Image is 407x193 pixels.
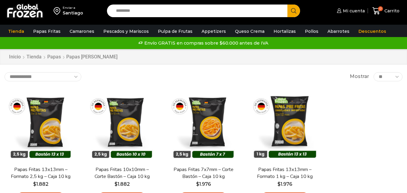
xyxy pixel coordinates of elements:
a: Papas Fritas 7x7mm – Corte Bastón – Caja 10 kg [171,166,236,180]
span: Mostrar [350,73,369,80]
a: Papas Fritas [30,26,64,37]
a: Pulpa de Frutas [155,26,196,37]
select: Pedido de la tienda [5,72,81,81]
a: Mi cuenta [335,5,365,17]
span: $ [114,181,117,187]
a: Camarones [67,26,97,37]
bdi: 1.976 [277,181,292,187]
a: Papas Fritas 13x13mm – Formato 2,5 kg – Caja 10 kg [8,166,73,180]
a: Pescados y Mariscos [100,26,152,37]
span: $ [33,181,36,187]
span: $ [196,181,199,187]
nav: Breadcrumb [9,54,117,61]
a: Papas Fritas 13x13mm – Formato 1 kg – Caja 10 kg [252,166,318,180]
bdi: 1.882 [33,181,49,187]
a: Papas Fritas 10x10mm – Corte Bastón – Caja 10 kg [89,166,155,180]
span: Carrito [383,8,399,14]
a: Hortalizas [271,26,299,37]
span: 0 [378,6,383,11]
span: $ [277,181,280,187]
a: Pollos [302,26,321,37]
div: Enviar a [63,6,83,10]
a: Inicio [9,54,21,61]
img: address-field-icon.svg [54,6,63,16]
span: Mi cuenta [341,8,365,14]
a: Appetizers [199,26,229,37]
bdi: 1.976 [196,181,211,187]
button: Search button [287,5,300,17]
h1: Papas [PERSON_NAME] [66,54,117,60]
a: Papas [47,54,61,61]
a: Abarrotes [324,26,352,37]
a: Queso Crema [232,26,268,37]
a: Descuentos [355,26,389,37]
div: Santiago [63,10,83,16]
a: Tienda [26,54,42,61]
bdi: 1.882 [114,181,130,187]
a: Tienda [5,26,27,37]
a: 0 Carrito [371,4,401,18]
